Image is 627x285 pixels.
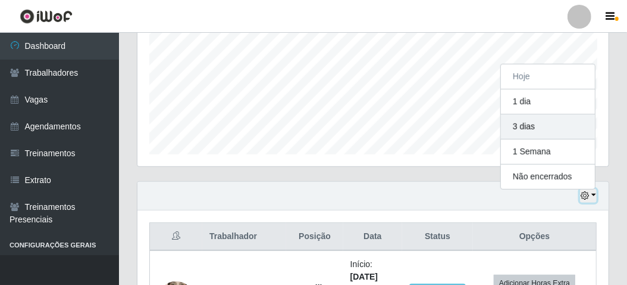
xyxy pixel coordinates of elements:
[501,114,595,140] button: 3 dias
[202,223,286,251] th: Trabalhador
[402,223,473,251] th: Status
[501,140,595,165] button: 1 Semana
[501,64,595,89] button: Hoje
[20,9,73,24] img: CoreUI Logo
[343,223,402,251] th: Data
[286,223,343,251] th: Posição
[501,89,595,114] button: 1 dia
[501,165,595,189] button: Não encerrados
[473,223,596,251] th: Opções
